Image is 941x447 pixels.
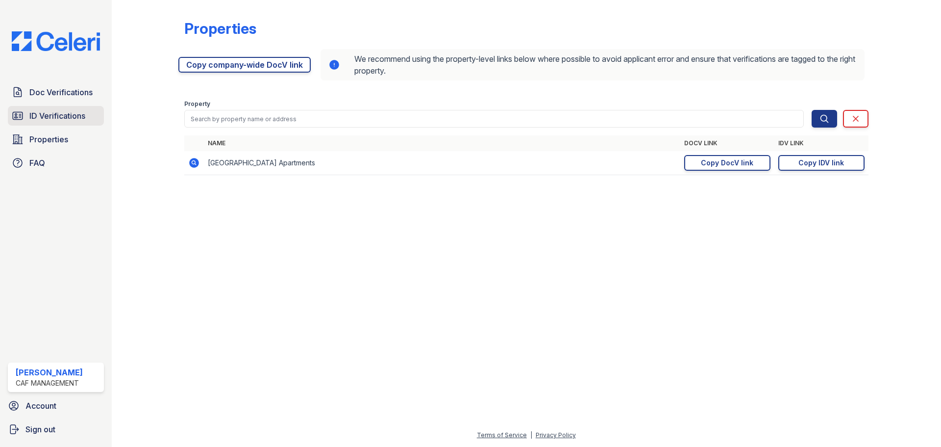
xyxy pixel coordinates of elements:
span: Account [25,400,56,412]
a: FAQ [8,153,104,173]
span: Doc Verifications [29,86,93,98]
div: We recommend using the property-level links below where possible to avoid applicant error and ens... [321,49,865,80]
a: Copy IDV link [778,155,865,171]
img: CE_Logo_Blue-a8612792a0a2168367f1c8372b55b34899dd931a85d93a1a3d3e32e68fde9ad4.png [4,31,108,51]
span: FAQ [29,157,45,169]
div: CAF Management [16,378,83,388]
span: Sign out [25,423,55,435]
th: DocV Link [680,135,774,151]
input: Search by property name or address [184,110,804,128]
label: Property [184,100,210,108]
a: Terms of Service [477,431,527,439]
a: Doc Verifications [8,82,104,102]
div: Copy DocV link [701,158,753,168]
span: Properties [29,133,68,145]
span: ID Verifications [29,110,85,122]
a: Account [4,396,108,416]
td: [GEOGRAPHIC_DATA] Apartments [204,151,680,175]
a: Privacy Policy [536,431,576,439]
th: IDV Link [774,135,868,151]
div: | [530,431,532,439]
a: Properties [8,130,104,149]
div: [PERSON_NAME] [16,367,83,378]
th: Name [204,135,680,151]
div: Copy IDV link [798,158,844,168]
a: Sign out [4,420,108,439]
a: ID Verifications [8,106,104,126]
a: Copy company-wide DocV link [178,57,311,73]
a: Copy DocV link [684,155,770,171]
div: Properties [184,20,256,37]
